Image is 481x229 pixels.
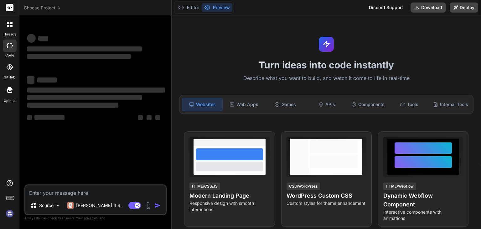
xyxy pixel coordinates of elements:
h4: WordPress Custom CSS [287,191,366,200]
label: Upload [4,98,16,104]
span: ‌ [147,115,152,120]
button: Download [411,3,446,13]
h4: Dynamic Webflow Component [383,191,463,209]
span: ‌ [27,54,131,59]
label: threads [3,32,16,37]
div: Tools [389,98,429,111]
span: ‌ [27,76,34,84]
img: Claude 4 Sonnet [67,202,74,209]
div: CSS/WordPress [287,183,320,190]
span: Choose Project [24,5,61,11]
p: Always double-check its answers. Your in Bind [24,215,167,221]
p: Custom styles for theme enhancement [287,200,366,206]
label: GitHub [4,75,15,80]
h4: Modern Landing Page [189,191,269,200]
img: Pick Models [55,203,61,208]
p: Interactive components with animations [383,209,463,221]
div: HTML/CSS/JS [189,183,220,190]
div: HTML/Webflow [383,183,416,190]
span: ‌ [34,115,65,120]
p: Source [39,202,54,209]
h1: Turn ideas into code instantly [175,59,477,71]
div: Components [348,98,388,111]
p: [PERSON_NAME] 4 S.. [76,202,123,209]
span: ‌ [27,88,165,93]
button: Deploy [450,3,478,13]
p: Describe what you want to build, and watch it come to life in real-time [175,74,477,83]
span: privacy [84,216,95,220]
img: signin [4,208,15,219]
label: code [5,53,14,58]
div: Games [265,98,305,111]
span: ‌ [27,95,142,100]
p: Responsive design with smooth interactions [189,200,269,213]
div: Websites [182,98,223,111]
img: attachment [145,202,152,209]
img: icon [154,202,161,209]
span: ‌ [27,34,36,43]
span: ‌ [27,103,118,108]
button: Preview [202,3,232,12]
span: ‌ [27,115,32,120]
span: ‌ [37,77,57,83]
span: ‌ [155,115,160,120]
span: ‌ [38,36,48,41]
div: Discord Support [365,3,407,13]
div: Internal Tools [431,98,471,111]
span: ‌ [27,46,142,51]
button: Editor [176,3,202,12]
span: ‌ [138,115,143,120]
div: APIs [307,98,347,111]
div: Web Apps [224,98,264,111]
